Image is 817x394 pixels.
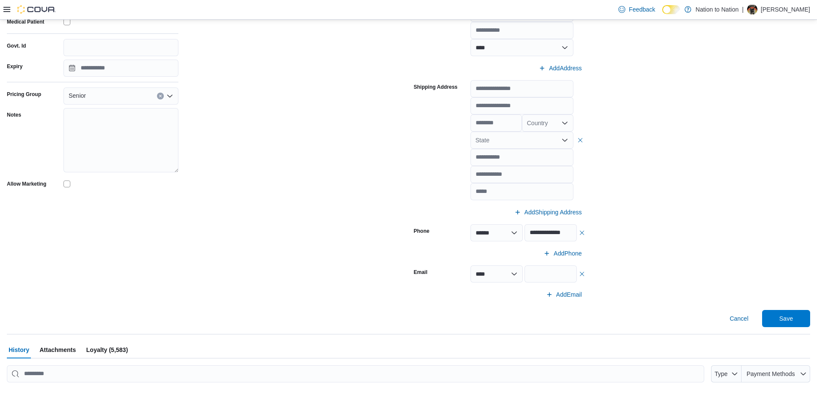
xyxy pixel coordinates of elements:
button: AddEmail [543,286,585,303]
span: Attachments [39,341,76,358]
span: Payment Methods [747,370,795,377]
label: Shipping Address [414,84,458,90]
button: Open list of options [561,120,568,126]
span: Type [714,370,727,377]
span: Loyalty (5,583) [86,341,128,358]
button: AddShipping Address [511,204,585,221]
p: | [742,4,744,15]
button: Clear input [157,93,164,99]
p: Nation to Nation [696,4,739,15]
button: Payment Methods [742,365,810,382]
a: Feedback [615,1,658,18]
label: Allow Marketing [7,180,46,187]
span: Senior [69,90,86,101]
label: Expiry [7,63,23,70]
label: Notes [7,111,21,118]
span: History [9,341,29,358]
input: Press the down key to open a popover containing a calendar. [63,60,178,77]
span: Dark Mode [662,14,663,15]
input: This is a search bar. As you type, the results lower in the page will automatically filter. [7,365,704,382]
button: Type [711,365,742,382]
label: Govt. Id [7,42,26,49]
label: Email [414,269,428,276]
img: Cova [17,5,56,14]
button: AddAddress [535,60,585,77]
button: Open list of options [561,137,568,144]
label: Pricing Group [7,91,41,98]
label: Medical Patient [7,18,44,25]
button: Cancel [726,310,752,327]
span: Add Address [549,64,582,72]
span: Feedback [629,5,655,14]
input: Dark Mode [662,5,680,14]
button: Save [762,310,810,327]
span: Add Email [556,290,582,299]
div: Grace Hutchinson [747,4,757,15]
p: [PERSON_NAME] [761,4,810,15]
label: Phone [414,228,430,235]
button: Open list of options [166,93,173,99]
span: Add Shipping Address [525,208,582,217]
span: Add Phone [554,249,582,258]
span: Cancel [730,314,748,323]
button: AddPhone [540,245,585,262]
span: Save [779,314,793,323]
